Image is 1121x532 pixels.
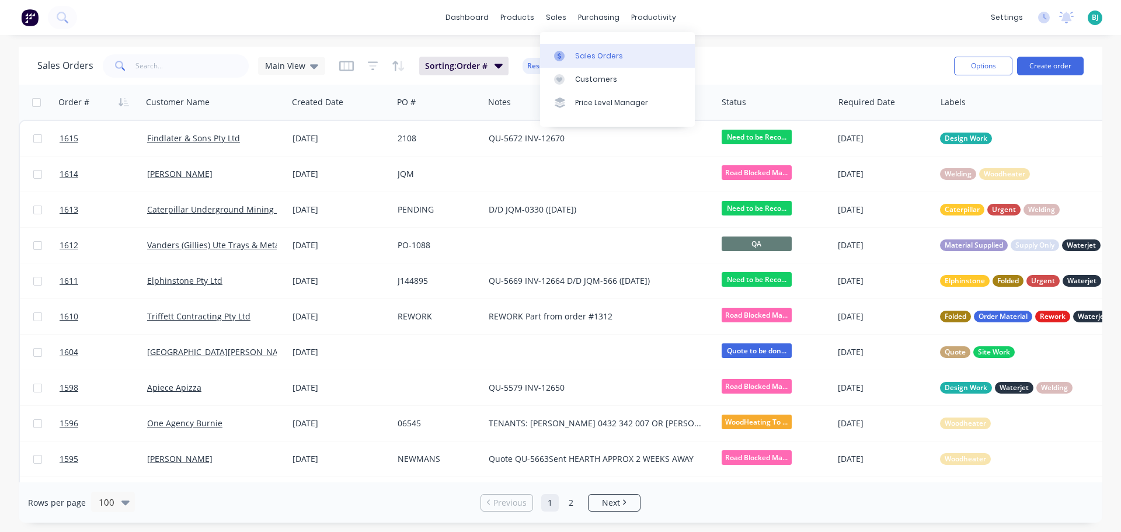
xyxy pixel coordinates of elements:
[838,418,931,429] div: [DATE]
[540,44,695,67] a: Sales Orders
[292,96,343,108] div: Created Date
[481,497,532,509] a: Previous page
[722,308,792,322] span: Road Blocked Ma...
[945,453,986,465] span: Woodheater
[135,54,249,78] input: Search...
[940,418,991,429] button: Woodheater
[493,497,527,509] span: Previous
[722,201,792,215] span: Need to be Reco...
[398,275,475,287] div: J144895
[984,168,1025,180] span: Woodheater
[293,311,388,322] div: [DATE]
[838,453,931,465] div: [DATE]
[945,133,987,144] span: Design Work
[945,346,966,358] span: Quote
[293,239,388,251] div: [DATE]
[60,228,147,263] a: 1612
[147,453,213,464] a: [PERSON_NAME]
[489,133,701,144] div: QU-5672 INV-12670
[147,418,222,429] a: One Agency Burnie
[941,96,966,108] div: Labels
[489,418,701,429] div: TENANTS: [PERSON_NAME] 0432 342 007 OR [PERSON_NAME] 0421 652 330
[440,9,495,26] a: dashboard
[58,96,89,108] div: Order #
[978,346,1010,358] span: Site Work
[954,57,1012,75] button: Options
[489,204,701,215] div: D/D JQM-0330 ([DATE])
[945,382,987,394] span: Design Work
[838,275,931,287] div: [DATE]
[1017,57,1084,75] button: Create order
[60,382,78,394] span: 1598
[722,343,792,358] span: Quote to be don...
[293,453,388,465] div: [DATE]
[838,168,931,180] div: [DATE]
[838,311,931,322] div: [DATE]
[1000,382,1029,394] span: Waterjet
[523,58,551,74] button: Reset
[575,74,617,85] div: Customers
[940,168,1030,180] button: WeldingWoodheater
[838,133,931,144] div: [DATE]
[1067,239,1096,251] span: Waterjet
[60,239,78,251] span: 1612
[722,272,792,287] span: Need to be Reco...
[398,168,475,180] div: JQM
[60,370,147,405] a: 1598
[562,494,580,512] a: Page 2
[397,96,416,108] div: PO #
[838,346,931,358] div: [DATE]
[495,9,540,26] div: products
[722,96,746,108] div: Status
[992,204,1016,215] span: Urgent
[489,311,701,322] div: REWORK Part from order #1312
[940,275,1101,287] button: ElphinstoneFoldedUrgentWaterjet
[60,299,147,334] a: 1610
[60,346,78,358] span: 1604
[1028,204,1055,215] span: Welding
[60,204,78,215] span: 1613
[60,418,78,429] span: 1596
[293,418,388,429] div: [DATE]
[60,311,78,322] span: 1610
[540,91,695,114] a: Price Level Manager
[945,239,1003,251] span: Material Supplied
[147,275,222,286] a: Elphinstone Pty Ltd
[28,497,86,509] span: Rows per page
[541,494,559,512] a: Page 1 is your current page
[489,453,701,465] div: Quote QU-5663Sent HEARTH APPROX 2 WEEKS AWAY
[398,453,475,465] div: NEWMANS
[60,406,147,441] a: 1596
[979,311,1028,322] span: Order Material
[1078,311,1107,322] span: Waterjet
[838,239,931,251] div: [DATE]
[398,204,475,215] div: PENDING
[293,204,388,215] div: [DATE]
[488,96,511,108] div: Notes
[476,494,645,512] ul: Pagination
[293,133,388,144] div: [DATE]
[60,275,78,287] span: 1611
[940,239,1101,251] button: Material SuppliedSupply OnlyWaterjet
[147,346,293,357] a: [GEOGRAPHIC_DATA][PERSON_NAME]
[945,168,972,180] span: Welding
[1067,275,1096,287] span: Waterjet
[398,239,475,251] div: PO-1088
[940,453,991,465] button: Woodheater
[398,418,475,429] div: 06545
[940,204,1060,215] button: CaterpillarUrgentWelding
[293,275,388,287] div: [DATE]
[722,237,792,251] span: QA
[147,239,308,251] a: Vanders (Gillies) Ute Trays & Metal Works
[540,9,572,26] div: sales
[945,311,966,322] span: Folded
[945,418,986,429] span: Woodheater
[293,382,388,394] div: [DATE]
[722,379,792,394] span: Road Blocked Ma...
[147,311,250,322] a: Triffett Contracting Pty Ltd
[940,133,992,144] button: Design Work
[60,335,147,370] a: 1604
[722,165,792,180] span: Road Blocked Ma...
[37,60,93,71] h1: Sales Orders
[60,192,147,227] a: 1613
